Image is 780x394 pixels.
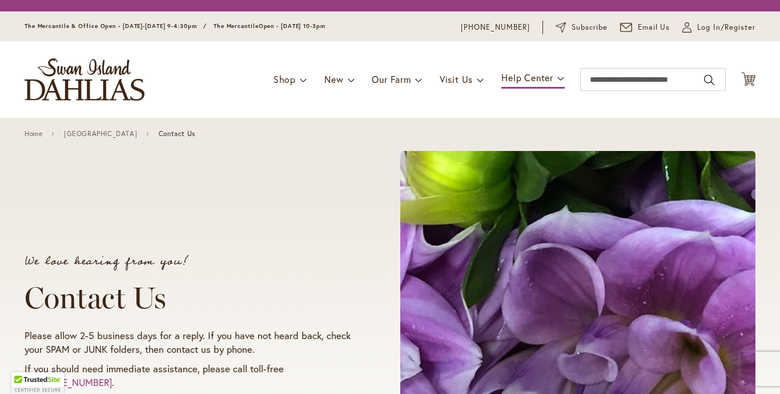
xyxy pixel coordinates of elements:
span: Open - [DATE] 10-3pm [259,22,325,30]
a: store logo [25,58,144,101]
p: We love hearing from you! [25,256,357,267]
a: Log In/Register [682,22,755,33]
span: Contact Us [159,130,195,138]
span: The Mercantile & Office Open - [DATE]-[DATE] 9-4:30pm / The Mercantile [25,22,259,30]
span: Our Farm [372,73,411,85]
span: Subscribe [572,22,608,33]
a: Home [25,130,42,138]
span: Shop [274,73,296,85]
a: [GEOGRAPHIC_DATA] [64,130,137,138]
span: Help Center [501,71,553,83]
a: [PHONE_NUMBER] [33,376,112,389]
span: New [324,73,343,85]
a: [PHONE_NUMBER] [461,22,530,33]
a: Email Us [620,22,670,33]
h1: Contact Us [25,281,357,315]
div: TrustedSite Certified [11,372,64,394]
span: Visit Us [440,73,473,85]
p: Please allow 2-5 business days for a reply. If you have not heard back, check your SPAM or JUNK f... [25,329,357,356]
p: If you should need immediate assistance, please call toll-free at . [25,362,357,389]
span: Log In/Register [697,22,755,33]
a: Subscribe [556,22,608,33]
span: Email Us [638,22,670,33]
